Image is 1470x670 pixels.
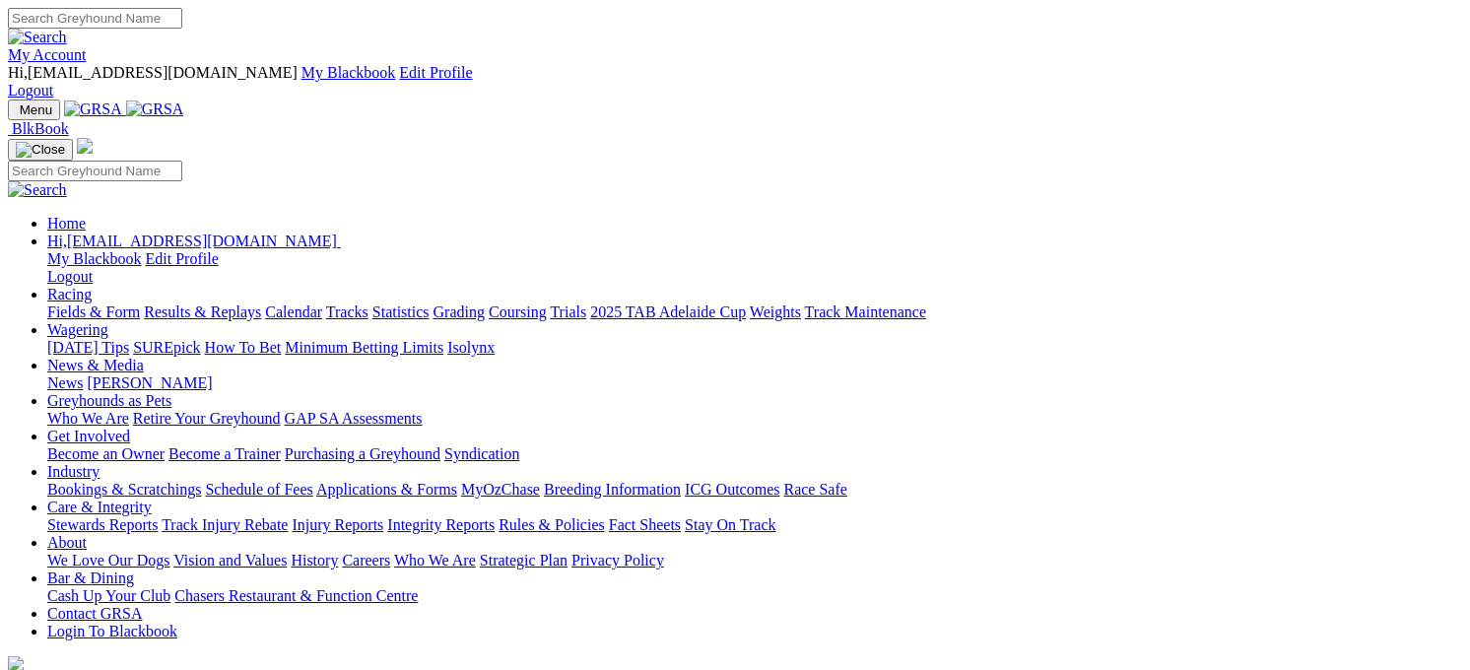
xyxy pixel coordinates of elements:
a: Login To Blackbook [47,623,177,639]
div: About [47,552,1462,569]
a: Retire Your Greyhound [133,410,281,427]
a: Contact GRSA [47,605,142,622]
a: Racing [47,286,92,302]
a: Logout [8,82,53,99]
a: Who We Are [47,410,129,427]
a: Stay On Track [685,516,775,533]
a: Bookings & Scratchings [47,481,201,498]
a: [DATE] Tips [47,339,129,356]
a: Industry [47,463,100,480]
a: We Love Our Dogs [47,552,169,569]
a: Track Injury Rebate [162,516,288,533]
a: Become an Owner [47,445,165,462]
a: Vision and Values [173,552,287,569]
div: Industry [47,481,1462,499]
span: Menu [20,102,52,117]
a: Schedule of Fees [205,481,312,498]
a: Integrity Reports [387,516,495,533]
div: Get Involved [47,445,1462,463]
img: Search [8,29,67,46]
div: Hi,[EMAIL_ADDRESS][DOMAIN_NAME] [47,250,1462,286]
img: Search [8,181,67,199]
a: Syndication [444,445,519,462]
a: About [47,534,87,551]
button: Toggle navigation [8,139,73,161]
a: MyOzChase [461,481,540,498]
a: Injury Reports [292,516,383,533]
a: Chasers Restaurant & Function Centre [174,587,418,604]
a: Hi,[EMAIL_ADDRESS][DOMAIN_NAME] [47,233,341,249]
a: [PERSON_NAME] [87,374,212,391]
div: Greyhounds as Pets [47,410,1462,428]
input: Search [8,8,182,29]
a: BlkBook [8,120,69,137]
img: GRSA [126,100,184,118]
a: Strategic Plan [480,552,568,569]
button: Toggle navigation [8,100,60,120]
a: GAP SA Assessments [285,410,423,427]
a: Isolynx [447,339,495,356]
a: Careers [342,552,390,569]
div: Wagering [47,339,1462,357]
a: Race Safe [783,481,846,498]
a: Edit Profile [399,64,472,81]
span: BlkBook [12,120,69,137]
img: logo-grsa-white.png [77,138,93,154]
a: My Blackbook [47,250,142,267]
a: Calendar [265,303,322,320]
a: Bar & Dining [47,569,134,586]
span: Hi, [EMAIL_ADDRESS][DOMAIN_NAME] [47,233,337,249]
img: GRSA [64,100,122,118]
img: Close [16,142,65,158]
a: How To Bet [205,339,282,356]
a: Breeding Information [544,481,681,498]
a: Track Maintenance [805,303,926,320]
div: News & Media [47,374,1462,392]
a: Minimum Betting Limits [285,339,443,356]
div: Care & Integrity [47,516,1462,534]
a: Home [47,215,86,232]
div: My Account [8,64,1462,100]
div: Bar & Dining [47,587,1462,605]
a: Statistics [372,303,430,320]
a: Privacy Policy [571,552,664,569]
a: History [291,552,338,569]
a: Purchasing a Greyhound [285,445,440,462]
a: ICG Outcomes [685,481,779,498]
a: Fact Sheets [609,516,681,533]
a: Become a Trainer [168,445,281,462]
span: Hi, [EMAIL_ADDRESS][DOMAIN_NAME] [8,64,298,81]
a: Cash Up Your Club [47,587,170,604]
a: Results & Replays [144,303,261,320]
a: Applications & Forms [316,481,457,498]
a: Edit Profile [146,250,219,267]
a: Who We Are [394,552,476,569]
a: Weights [750,303,801,320]
a: News [47,374,83,391]
a: 2025 TAB Adelaide Cup [590,303,746,320]
div: Racing [47,303,1462,321]
a: Greyhounds as Pets [47,392,171,409]
a: Logout [47,268,93,285]
a: Trials [550,303,586,320]
a: Grading [434,303,485,320]
a: Care & Integrity [47,499,152,515]
a: Tracks [326,303,368,320]
input: Search [8,161,182,181]
a: My Account [8,46,87,63]
a: Stewards Reports [47,516,158,533]
a: Get Involved [47,428,130,444]
a: News & Media [47,357,144,373]
a: Coursing [489,303,547,320]
a: Wagering [47,321,108,338]
a: My Blackbook [301,64,396,81]
a: SUREpick [133,339,200,356]
a: Rules & Policies [499,516,605,533]
a: Fields & Form [47,303,140,320]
